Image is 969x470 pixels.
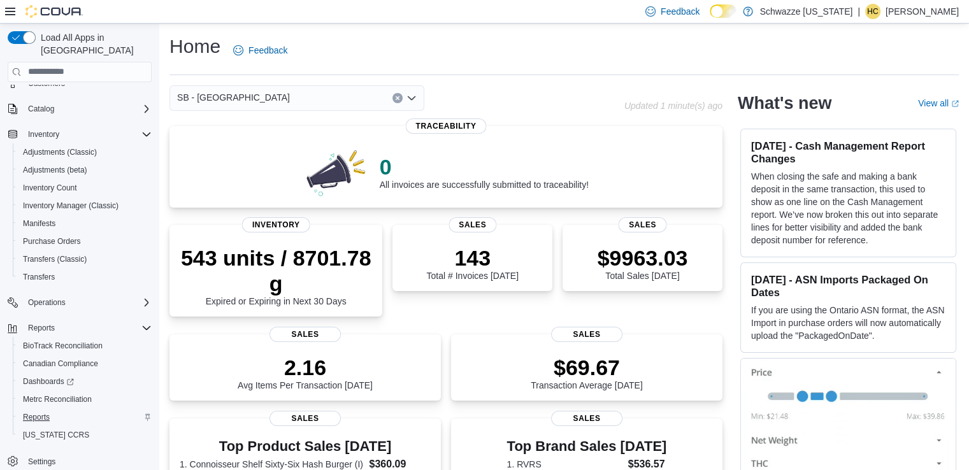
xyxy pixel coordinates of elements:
[18,234,152,249] span: Purchase Orders
[303,146,370,197] img: 0
[18,338,152,353] span: BioTrack Reconciliation
[18,234,86,249] a: Purchase Orders
[18,269,60,285] a: Transfers
[3,100,157,118] button: Catalog
[738,93,831,113] h2: What's new
[867,4,878,19] span: HC
[23,183,77,193] span: Inventory Count
[23,341,103,351] span: BioTrack Reconciliation
[23,320,152,336] span: Reports
[180,439,431,454] h3: Top Product Sales [DATE]
[18,269,152,285] span: Transfers
[23,165,87,175] span: Adjustments (beta)
[13,390,157,408] button: Metrc Reconciliation
[918,98,959,108] a: View allExternal link
[13,215,157,232] button: Manifests
[18,374,152,389] span: Dashboards
[624,101,722,111] p: Updated 1 minute(s) ago
[180,245,372,296] p: 543 units / 8701.78 g
[28,323,55,333] span: Reports
[18,198,152,213] span: Inventory Manager (Classic)
[3,452,157,470] button: Settings
[865,4,880,19] div: Holly Carpenter
[18,252,152,267] span: Transfers (Classic)
[751,139,945,165] h3: [DATE] - Cash Management Report Changes
[23,394,92,404] span: Metrc Reconciliation
[551,327,622,342] span: Sales
[751,304,945,342] p: If you are using the Ontario ASN format, the ASN Import in purchase orders will now automatically...
[28,129,59,139] span: Inventory
[36,31,152,57] span: Load All Apps in [GEOGRAPHIC_DATA]
[13,197,157,215] button: Inventory Manager (Classic)
[18,338,108,353] a: BioTrack Reconciliation
[18,180,82,196] a: Inventory Count
[18,392,97,407] a: Metrc Reconciliation
[238,355,373,380] p: 2.16
[177,90,290,105] span: SB - [GEOGRAPHIC_DATA]
[759,4,852,19] p: Schwazze [US_STATE]
[531,355,643,390] div: Transaction Average [DATE]
[23,254,87,264] span: Transfers (Classic)
[751,273,945,299] h3: [DATE] - ASN Imports Packaged On Dates
[23,127,64,142] button: Inventory
[13,355,157,373] button: Canadian Compliance
[405,118,486,134] span: Traceability
[23,295,152,310] span: Operations
[598,245,688,281] div: Total Sales [DATE]
[551,411,622,426] span: Sales
[661,5,700,18] span: Feedback
[238,355,373,390] div: Avg Items Per Transaction [DATE]
[13,337,157,355] button: BioTrack Reconciliation
[23,376,74,387] span: Dashboards
[23,453,152,469] span: Settings
[3,319,157,337] button: Reports
[13,161,157,179] button: Adjustments (beta)
[23,147,97,157] span: Adjustments (Classic)
[18,409,152,425] span: Reports
[23,320,60,336] button: Reports
[507,439,667,454] h3: Top Brand Sales [DATE]
[248,44,287,57] span: Feedback
[18,427,94,443] a: [US_STATE] CCRS
[18,392,152,407] span: Metrc Reconciliation
[18,162,92,178] a: Adjustments (beta)
[18,216,152,231] span: Manifests
[13,232,157,250] button: Purchase Orders
[242,217,310,232] span: Inventory
[13,268,157,286] button: Transfers
[3,125,157,143] button: Inventory
[13,408,157,426] button: Reports
[23,101,152,117] span: Catalog
[751,170,945,246] p: When closing the safe and making a bank deposit in the same transaction, this used to show as one...
[18,356,103,371] a: Canadian Compliance
[531,355,643,380] p: $69.67
[23,295,71,310] button: Operations
[28,297,66,308] span: Operations
[169,34,220,59] h1: Home
[18,198,124,213] a: Inventory Manager (Classic)
[13,373,157,390] a: Dashboards
[18,180,152,196] span: Inventory Count
[18,356,152,371] span: Canadian Compliance
[18,216,61,231] a: Manifests
[619,217,666,232] span: Sales
[23,359,98,369] span: Canadian Compliance
[180,245,372,306] div: Expired or Expiring in Next 30 Days
[392,93,403,103] button: Clear input
[18,162,152,178] span: Adjustments (beta)
[25,5,83,18] img: Cova
[426,245,518,281] div: Total # Invoices [DATE]
[23,127,152,142] span: Inventory
[23,454,61,469] a: Settings
[23,101,59,117] button: Catalog
[23,430,89,440] span: [US_STATE] CCRS
[23,412,50,422] span: Reports
[858,4,860,19] p: |
[18,145,102,160] a: Adjustments (Classic)
[426,245,518,271] p: 143
[886,4,959,19] p: [PERSON_NAME]
[598,245,688,271] p: $9963.03
[18,374,79,389] a: Dashboards
[23,201,118,211] span: Inventory Manager (Classic)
